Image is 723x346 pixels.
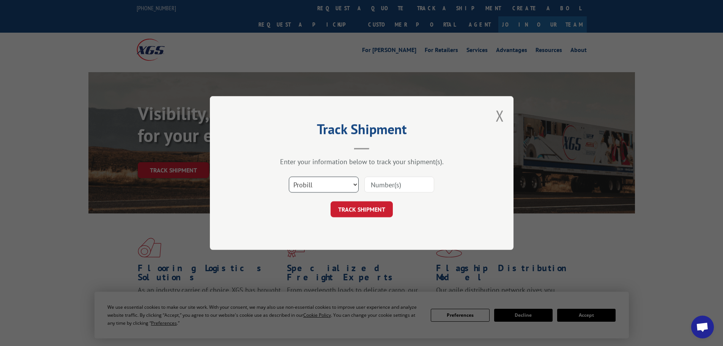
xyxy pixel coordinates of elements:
[691,316,714,338] div: Open chat
[496,106,504,126] button: Close modal
[331,201,393,217] button: TRACK SHIPMENT
[248,157,476,166] div: Enter your information below to track your shipment(s).
[364,177,434,193] input: Number(s)
[248,124,476,138] h2: Track Shipment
